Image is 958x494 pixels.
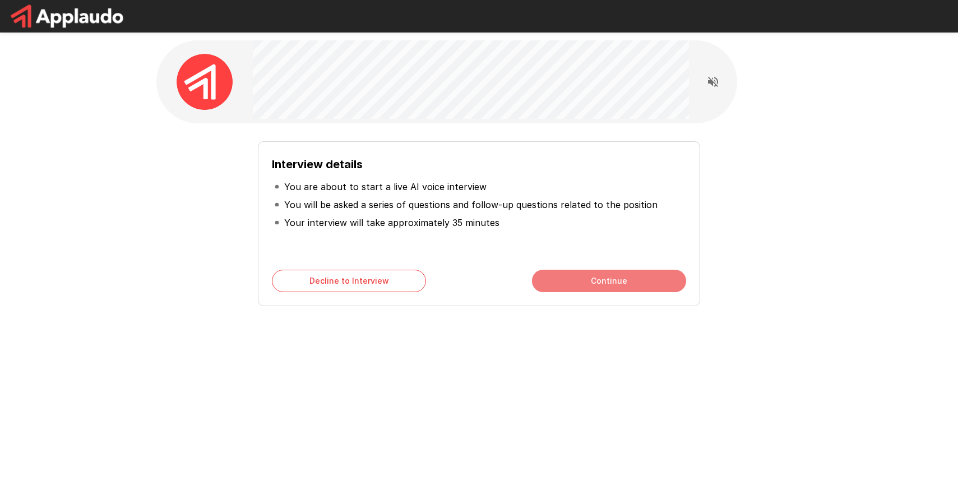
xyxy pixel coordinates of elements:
[284,216,499,229] p: Your interview will take approximately 35 minutes
[272,158,363,171] b: Interview details
[532,270,686,292] button: Continue
[702,71,724,93] button: Read questions aloud
[177,54,233,110] img: applaudo_avatar.png
[284,180,487,193] p: You are about to start a live AI voice interview
[272,270,426,292] button: Decline to Interview
[284,198,658,211] p: You will be asked a series of questions and follow-up questions related to the position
